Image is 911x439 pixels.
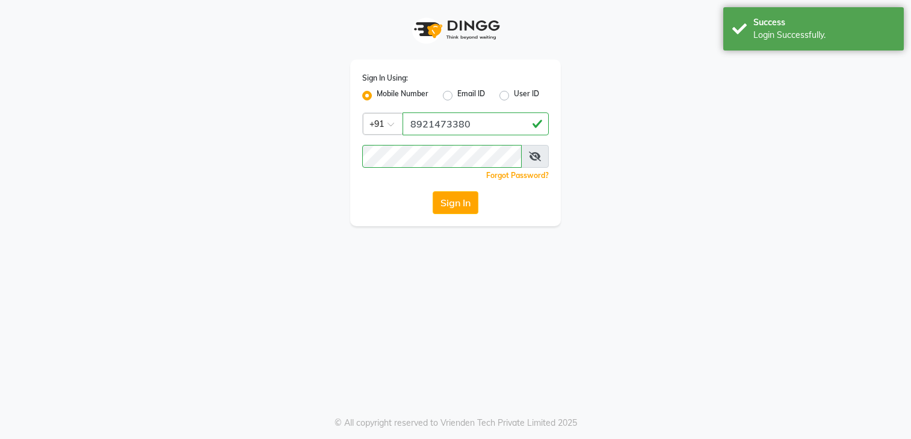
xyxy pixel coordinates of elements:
div: Success [753,16,895,29]
label: Email ID [457,88,485,103]
a: Forgot Password? [486,171,549,180]
input: Username [362,145,522,168]
label: Sign In Using: [362,73,408,84]
input: Username [403,112,549,135]
label: User ID [514,88,539,103]
img: logo1.svg [407,12,504,48]
div: Login Successfully. [753,29,895,41]
button: Sign In [433,191,478,214]
label: Mobile Number [377,88,428,103]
